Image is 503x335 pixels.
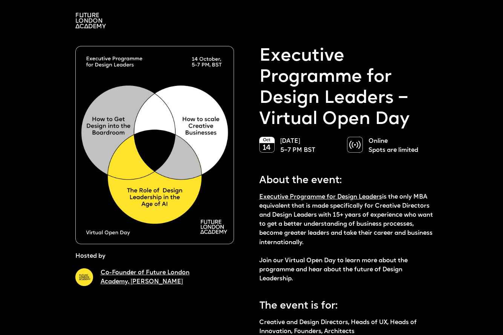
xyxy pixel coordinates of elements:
p: is the only MBA equivalent that is made specifically for Creative Directors and Design Leaders wi... [259,193,436,283]
img: A yellow circle with Future London Academy logo [75,268,93,286]
p: Online Spots are limited [368,137,428,155]
p: [DATE] 5–7 PM BST [280,137,339,155]
img: A logo saying in 3 lines: Future London Academy [75,13,106,28]
a: Executive Programme for Design Leaders [259,194,382,200]
p: Executive Programme for Design Leaders – Virtual Open Day [259,46,436,130]
a: Co-Founder of Future London Academy, [PERSON_NAME] [101,270,190,285]
p: Hosted by [75,252,105,261]
p: About the event: [259,169,436,188]
p: The event is for: [259,295,436,314]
